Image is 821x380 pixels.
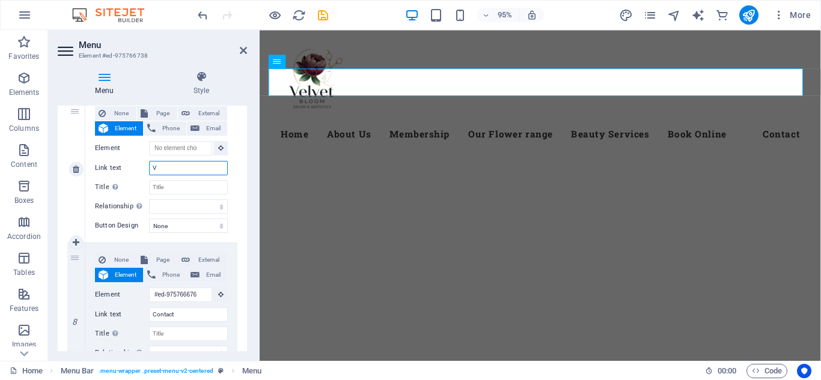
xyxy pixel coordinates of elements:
h2: Menu [79,40,247,50]
p: Elements [9,88,40,97]
button: save [316,8,330,22]
span: External [194,253,224,267]
input: Title [149,180,228,195]
label: Title [95,180,149,195]
button: None [95,253,136,267]
span: Email [203,268,224,282]
input: Title [149,327,228,341]
a: Click to cancel selection. Double-click to open Pages [10,364,43,378]
span: Code [752,364,782,378]
button: Page [137,106,177,121]
span: Page [151,253,174,267]
p: Boxes [14,196,34,205]
button: Element [95,121,143,136]
span: 00 00 [718,364,736,378]
h4: Style [156,71,247,96]
label: Link text [95,307,149,322]
button: text_generator [691,8,706,22]
button: Phone [144,268,186,282]
i: Pages (Ctrl+Alt+S) [643,8,657,22]
button: None [95,106,136,121]
span: Click to select. Double-click to edit [242,364,261,378]
i: Reload page [292,8,306,22]
button: Click here to leave preview mode and continue editing [267,8,282,22]
label: Relationship [95,346,149,360]
i: Undo: Change menu items (Ctrl+Z) [196,8,210,22]
i: Commerce [715,8,729,22]
nav: breadcrumb [61,364,262,378]
p: Tables [13,268,35,277]
button: commerce [715,8,730,22]
button: Phone [144,121,186,136]
p: Favorites [8,52,39,61]
input: Link text... [149,161,228,175]
span: Page [151,106,174,121]
p: Features [10,304,38,313]
button: reload [291,8,306,22]
i: Save (Ctrl+S) [316,8,330,22]
button: undo [195,8,210,22]
span: Phone [159,268,183,282]
button: navigator [667,8,682,22]
h6: Session time [705,364,737,378]
span: None [109,106,133,121]
h4: Menu [58,71,156,96]
span: Click to select. Double-click to edit [61,364,94,378]
i: Navigator [667,8,681,22]
button: Usercentrics [797,364,811,378]
input: Link text... [149,307,228,322]
input: No element chosen [149,141,212,155]
span: Email [203,121,224,136]
button: Page [137,253,177,267]
h6: 95% [495,8,514,22]
button: 95% [477,8,520,22]
button: External [178,253,227,267]
button: design [619,8,633,22]
button: Element [95,268,143,282]
i: This element is a customizable preset [218,367,224,374]
i: AI Writer [691,8,705,22]
button: Email [187,121,227,136]
label: Button Design [95,219,149,233]
p: Accordion [7,232,41,241]
i: Design (Ctrl+Alt+Y) [619,8,633,22]
label: Link text [95,161,149,175]
h3: Element #ed-975766738 [79,50,223,61]
button: Email [187,268,227,282]
button: publish [739,5,758,25]
img: Editor Logo [69,8,159,22]
label: Relationship [95,199,149,214]
span: . menu-wrapper .preset-menu-v2-centered [99,364,213,378]
p: Images [12,340,37,349]
span: Phone [159,121,183,136]
em: 8 [66,317,84,327]
span: Element [112,268,139,282]
label: Element [95,141,149,155]
i: Publish [742,8,755,22]
p: Content [11,160,37,169]
label: Title [95,327,149,341]
label: Element [95,288,149,302]
span: More [773,9,811,21]
button: Code [746,364,787,378]
span: Element [112,121,139,136]
button: pages [643,8,658,22]
span: None [109,253,133,267]
p: Columns [9,124,39,133]
button: More [768,5,816,25]
input: No element chosen [149,288,212,302]
span: : [726,366,728,375]
span: External [194,106,224,121]
i: On resize automatically adjust zoom level to fit chosen device. [526,10,537,20]
button: External [178,106,227,121]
